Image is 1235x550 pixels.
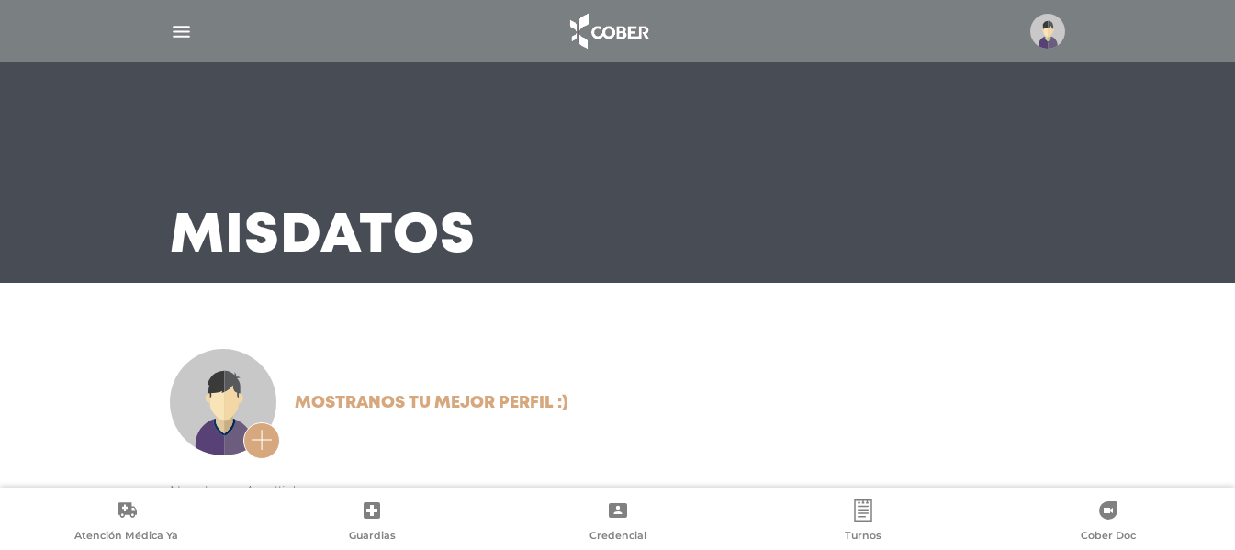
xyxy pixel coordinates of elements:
[1030,14,1065,49] img: profile-placeholder.svg
[249,499,494,546] a: Guardias
[170,482,306,504] label: Nombre y Apellido
[170,20,193,43] img: Cober_menu-lines-white.svg
[170,213,476,261] h3: Mis Datos
[4,499,249,546] a: Atención Médica Ya
[295,394,568,414] h2: Mostranos tu mejor perfil :)
[589,529,646,545] span: Credencial
[1081,529,1136,545] span: Cober Doc
[349,529,396,545] span: Guardias
[986,499,1231,546] a: Cober Doc
[845,529,881,545] span: Turnos
[740,499,985,546] a: Turnos
[74,529,178,545] span: Atención Médica Ya
[560,9,657,53] img: logo_cober_home-white.png
[495,499,740,546] a: Credencial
